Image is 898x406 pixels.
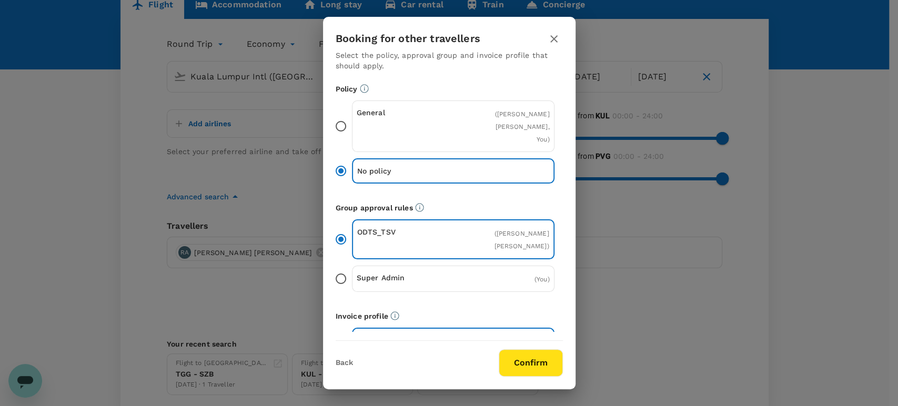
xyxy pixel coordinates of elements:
button: Back [336,359,353,367]
span: ( [PERSON_NAME] [PERSON_NAME] ) [494,230,549,250]
p: Super Admin [357,272,453,283]
p: Select the policy, approval group and invoice profile that should apply. [336,50,563,71]
p: General [357,107,453,118]
p: Invoice profile [336,311,563,321]
svg: Booking restrictions are based on the selected travel policy. [360,84,369,93]
svg: Default approvers or custom approval rules (if available) are based on the user group. [415,203,424,212]
span: ( [PERSON_NAME] [PERSON_NAME], You ) [495,110,549,143]
svg: The payment currency and company information are based on the selected invoice profile. [390,311,399,320]
span: ( You ) [534,276,550,283]
button: Confirm [499,349,563,377]
p: No policy [357,166,453,176]
p: Group approval rules [336,202,563,213]
h3: Booking for other travellers [336,33,480,45]
p: Policy [336,84,563,94]
p: ODTS_TSV [357,227,453,237]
